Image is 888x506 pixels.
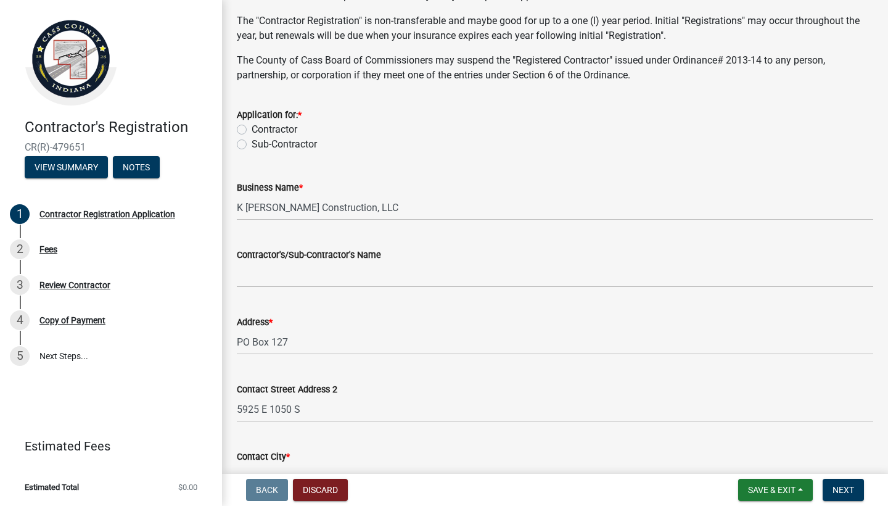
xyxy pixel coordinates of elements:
[25,141,197,153] span: CR(R)-479651
[25,118,212,136] h4: Contractor's Registration
[113,163,160,173] wm-modal-confirm: Notes
[25,156,108,178] button: View Summary
[25,13,117,106] img: Cass County, Indiana
[237,111,302,120] label: Application for:
[293,479,348,501] button: Discard
[113,156,160,178] button: Notes
[237,453,290,462] label: Contact City
[39,245,57,254] div: Fees
[39,281,110,289] div: Review Contractor
[237,14,873,43] p: The "Contractor Registration" is non-transferable and maybe good for up to a one (I) year period....
[25,163,108,173] wm-modal-confirm: Summary
[738,479,813,501] button: Save & Exit
[39,316,105,325] div: Copy of Payment
[178,483,197,491] span: $0.00
[39,210,175,218] div: Contractor Registration Application
[237,53,873,83] p: The County of Cass Board of Commissioners may suspend the "Registered Contractor" issued under Or...
[246,479,288,501] button: Back
[237,318,273,327] label: Address
[10,275,30,295] div: 3
[252,122,297,137] label: Contractor
[237,386,337,394] label: Contact Street Address 2
[832,485,854,495] span: Next
[25,483,79,491] span: Estimated Total
[748,485,795,495] span: Save & Exit
[10,204,30,224] div: 1
[256,485,278,495] span: Back
[10,346,30,366] div: 5
[823,479,864,501] button: Next
[237,184,303,193] label: Business Name
[10,310,30,330] div: 4
[10,239,30,259] div: 2
[10,434,202,458] a: Estimated Fees
[252,137,317,152] label: Sub-Contractor
[237,251,381,260] label: Contractor's/Sub-Contractor's Name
